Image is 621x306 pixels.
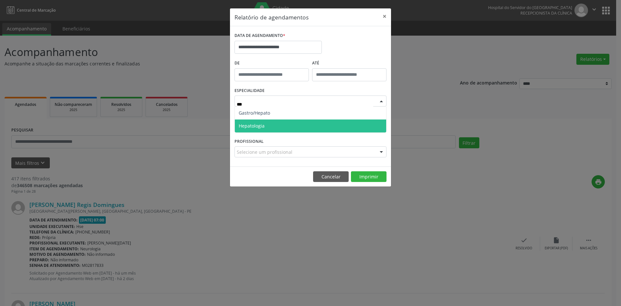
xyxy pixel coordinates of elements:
[234,31,285,41] label: DATA DE AGENDAMENTO
[351,171,387,182] button: Imprimir
[313,171,349,182] button: Cancelar
[234,13,309,21] h5: Relatório de agendamentos
[234,86,265,96] label: ESPECIALIDADE
[237,149,292,155] span: Selecione um profissional
[234,58,309,68] label: De
[234,136,264,146] label: PROFISSIONAL
[378,8,391,24] button: Close
[239,110,270,116] span: Gastro/Hepato
[312,58,387,68] label: ATÉ
[239,123,265,129] span: Hepatologia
